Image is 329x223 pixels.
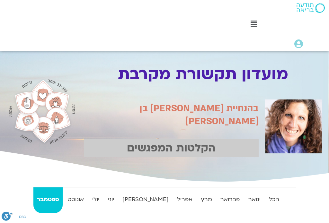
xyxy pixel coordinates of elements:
p: הקלטות המפגשים [84,139,259,157]
strong: הכל [265,195,283,204]
img: תודעה בריאה [297,3,325,13]
a: פברואר [217,187,243,213]
a: אפריל [173,187,196,213]
strong: אוגוסט [64,195,87,204]
strong: ספטמבר [33,195,63,204]
a: ספטמבר [33,187,63,213]
a: מרץ [197,187,216,213]
strong: ינואר [245,195,264,204]
strong: פברואר [217,195,243,204]
a: אוגוסט [64,187,87,213]
a: הכל [265,187,283,213]
strong: יוני [104,195,118,204]
strong: יולי [89,195,103,204]
h1: מועדון תקשורת מקרבת [81,65,325,83]
a: יוני [104,187,118,213]
strong: [PERSON_NAME] [119,195,172,204]
strong: אפריל [173,195,196,204]
a: ינואר [245,187,264,213]
span: בהנחיית [PERSON_NAME] בן [PERSON_NAME] [139,102,259,127]
strong: מרץ [197,195,216,204]
a: [PERSON_NAME] [119,187,172,213]
a: יולי [89,187,103,213]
